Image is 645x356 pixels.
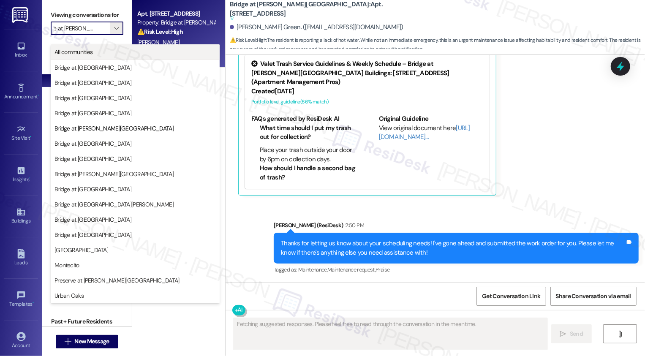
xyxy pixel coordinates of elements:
[54,185,131,193] span: Bridge at [GEOGRAPHIC_DATA]
[234,318,547,350] textarea: Fetching suggested responses. Please feel free to read through the conversation in the meantime.
[327,266,376,273] span: Maintenance request ,
[137,38,180,46] span: [PERSON_NAME]
[54,139,131,148] span: Bridge at [GEOGRAPHIC_DATA]
[251,60,483,87] div: Valet Trash Service Guidelines & Weekly Schedule – Bridge at [PERSON_NAME][GEOGRAPHIC_DATA] Build...
[617,331,623,337] i: 
[137,9,215,18] div: Apt. [STREET_ADDRESS]
[42,317,132,326] div: Past + Future Residents
[260,164,356,182] li: How should I handle a second bag of trash?
[260,146,356,164] li: Place your trash outside your door by 6pm on collection days.
[570,329,583,338] span: Send
[114,25,119,32] i: 
[251,114,339,123] b: FAQs generated by ResiDesk AI
[379,124,470,141] a: [URL][DOMAIN_NAME]…
[4,247,38,269] a: Leads
[230,36,645,54] span: : The resident is reporting a lack of hot water. While not an immediate emergency, this is an urg...
[74,337,109,346] span: New Message
[482,292,540,301] span: Get Conversation Link
[4,205,38,228] a: Buildings
[54,22,110,35] input: All communities
[54,170,174,178] span: Bridge at [PERSON_NAME][GEOGRAPHIC_DATA]
[54,124,174,133] span: Bridge at [PERSON_NAME][GEOGRAPHIC_DATA]
[4,122,38,145] a: Site Visit •
[4,163,38,186] a: Insights •
[54,109,131,117] span: Bridge at [GEOGRAPHIC_DATA]
[54,276,180,285] span: Preserve at [PERSON_NAME][GEOGRAPHIC_DATA]
[274,264,639,276] div: Tagged as:
[54,231,131,239] span: Bridge at [GEOGRAPHIC_DATA]
[260,124,356,142] li: What time should I put my trash out for collection?
[29,175,30,181] span: •
[343,221,364,230] div: 2:50 PM
[274,221,639,233] div: [PERSON_NAME] (ResiDesk)
[54,246,108,254] span: [GEOGRAPHIC_DATA]
[476,287,546,306] button: Get Conversation Link
[54,79,131,87] span: Bridge at [GEOGRAPHIC_DATA]
[281,239,625,257] div: Thanks for letting us know about your scheduling needs! I've gone ahead and submitted the work or...
[54,63,131,72] span: Bridge at [GEOGRAPHIC_DATA]
[12,7,30,23] img: ResiDesk Logo
[137,18,215,27] div: Property: Bridge at [PERSON_NAME][GEOGRAPHIC_DATA]
[376,266,389,273] span: Praise
[230,23,403,32] div: [PERSON_NAME] Green. ([EMAIL_ADDRESS][DOMAIN_NAME])
[137,28,183,35] strong: ⚠️ Risk Level: High
[298,266,327,273] span: Maintenance ,
[42,240,132,249] div: Residents
[56,335,118,348] button: New Message
[379,114,429,123] b: Original Guideline
[54,48,93,56] span: All communities
[65,338,71,345] i: 
[42,163,132,172] div: Prospects
[30,134,32,140] span: •
[54,261,79,269] span: Montecito
[4,39,38,62] a: Inbox
[54,94,131,102] span: Bridge at [GEOGRAPHIC_DATA]
[4,288,38,311] a: Templates •
[379,124,483,142] div: View original document here
[54,215,131,224] span: Bridge at [GEOGRAPHIC_DATA]
[251,87,483,96] div: Created [DATE]
[54,200,174,209] span: Bridge at [GEOGRAPHIC_DATA][PERSON_NAME]
[251,98,483,106] div: Portfolio level guideline ( 66 % match)
[54,291,84,300] span: Urban Oaks
[230,37,266,43] strong: ⚠️ Risk Level: High
[4,329,38,352] a: Account
[51,8,123,22] label: Viewing conversations for
[42,48,132,57] div: Prospects + Residents
[33,300,34,306] span: •
[550,287,637,306] button: Share Conversation via email
[54,155,131,163] span: Bridge at [GEOGRAPHIC_DATA]
[551,324,592,343] button: Send
[556,292,631,301] span: Share Conversation via email
[38,92,39,98] span: •
[560,331,566,337] i: 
